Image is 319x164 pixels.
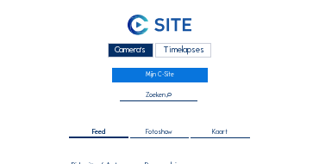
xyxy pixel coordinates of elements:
img: C-SITE Logo [128,15,191,36]
div: Camera's [108,43,153,58]
div: Timelapses [155,43,211,58]
span: Feed [92,129,105,136]
a: C-SITE Logo [40,13,279,40]
span: Kaart [212,129,228,136]
a: Mijn C-Site [112,68,208,82]
span: Fotoshow [146,129,172,136]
